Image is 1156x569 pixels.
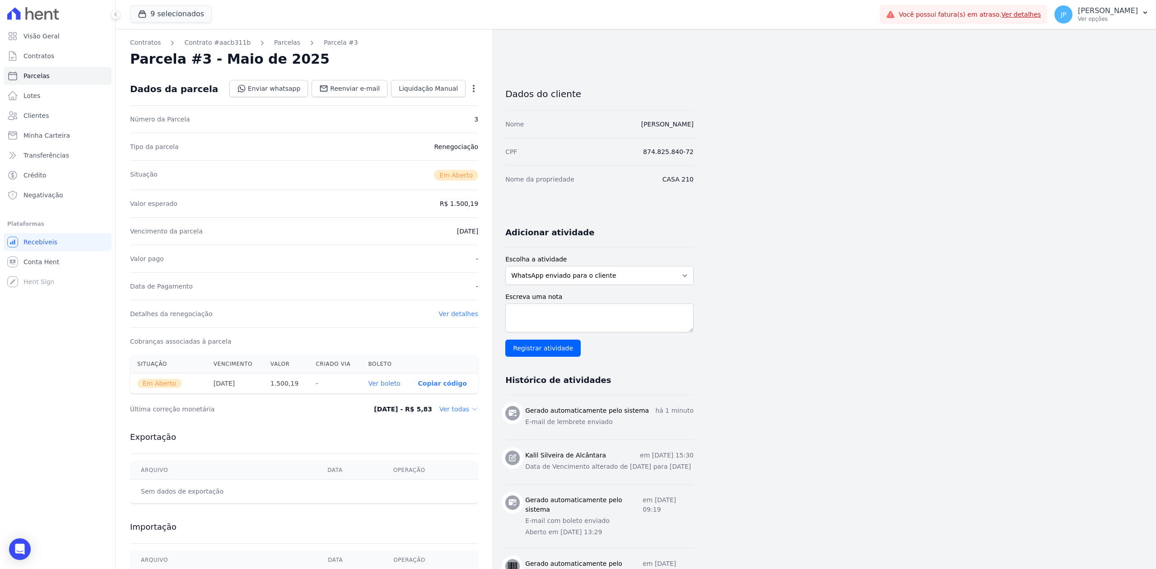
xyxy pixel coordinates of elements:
dt: Cobranças associadas à parcela [130,337,231,346]
span: Contratos [23,51,54,61]
td: Sem dados de exportação [130,480,317,504]
span: Reenviar e-mail [330,84,380,93]
a: Transferências [4,146,112,164]
p: E-mail de lembrete enviado [525,417,694,427]
span: Transferências [23,151,69,160]
h3: Exportação [130,432,478,443]
dt: Nome da propriedade [505,175,574,184]
input: Registrar atividade [505,340,581,357]
h3: Gerado automaticamente pelo sistema [525,495,643,514]
button: 9 selecionados [130,5,212,23]
a: Conta Hent [4,253,112,271]
span: Lotes [23,91,41,100]
a: Enviar whatsapp [229,80,308,97]
dt: Valor pago [130,254,164,263]
dt: Número da Parcela [130,115,190,124]
dd: [DATE] - R$ 5,83 [374,405,432,414]
a: Parcelas [274,38,300,47]
span: Clientes [23,111,49,120]
button: JP [PERSON_NAME] Ver opções [1047,2,1156,27]
a: Ver detalhes [439,310,479,317]
dd: - [476,254,478,263]
h3: Histórico de atividades [505,375,611,386]
h2: Parcela #3 - Maio de 2025 [130,51,330,67]
div: Open Intercom Messenger [9,538,31,560]
dt: Tipo da parcela [130,142,179,151]
h3: Importação [130,522,478,532]
a: [PERSON_NAME] [641,121,694,128]
p: em [DATE] 09:19 [643,495,694,514]
div: Plataformas [7,219,108,229]
dt: Detalhes da renegociação [130,309,213,318]
dt: Situação [130,170,158,181]
th: Operação [382,461,478,480]
th: [DATE] [206,373,263,394]
a: Ver detalhes [1002,11,1041,18]
span: Recebíveis [23,238,57,247]
dd: CASA 210 [662,175,694,184]
span: Negativação [23,191,63,200]
h3: Gerado automaticamente pelo sistema [525,406,649,415]
span: Você possui fatura(s) em atraso. [899,10,1041,19]
a: Visão Geral [4,27,112,45]
th: Data [317,461,382,480]
button: Copiar código [418,380,467,387]
th: - [308,373,361,394]
h3: Kalil Silveira de Alcântara [525,451,606,460]
dt: Nome [505,120,524,129]
a: Contratos [130,38,161,47]
dd: - [476,282,478,291]
dd: R$ 1.500,19 [440,199,478,208]
span: Conta Hent [23,257,59,266]
p: em [DATE] 15:30 [640,451,694,460]
dd: 3 [474,115,478,124]
a: Recebíveis [4,233,112,251]
a: Parcela #3 [324,38,358,47]
th: Arquivo [130,461,317,480]
dd: Renegociação [434,142,478,151]
dt: Última correção monetária [130,405,336,414]
h3: Dados do cliente [505,89,694,99]
a: Ver boleto [368,380,400,387]
dd: [DATE] [457,227,478,236]
a: Clientes [4,107,112,125]
th: Vencimento [206,355,263,373]
a: Contrato #aacb311b [184,38,251,47]
dt: CPF [505,147,517,156]
a: Minha Carteira [4,126,112,145]
span: Em Aberto [434,170,478,181]
span: Minha Carteira [23,131,70,140]
p: E-mail com boleto enviado [525,516,694,526]
a: Parcelas [4,67,112,85]
th: Boleto [361,355,410,373]
p: há 1 minuto [655,406,694,415]
a: Contratos [4,47,112,65]
p: Aberto em [DATE] 13:29 [525,527,694,537]
dd: 874.825.840-72 [643,147,694,156]
h3: Adicionar atividade [505,227,594,238]
span: Crédito [23,171,47,180]
dt: Data de Pagamento [130,282,193,291]
span: Liquidação Manual [399,84,458,93]
span: Em Aberto [137,379,182,388]
a: Crédito [4,166,112,184]
th: 1.500,19 [263,373,309,394]
th: Situação [130,355,206,373]
span: Parcelas [23,71,50,80]
dt: Vencimento da parcela [130,227,203,236]
label: Escolha a atividade [505,255,694,264]
th: Valor [263,355,309,373]
a: Lotes [4,87,112,105]
nav: Breadcrumb [130,38,478,47]
dd: Ver todas [439,405,478,414]
dt: Valor esperado [130,199,177,208]
span: JP [1061,11,1067,18]
div: Dados da parcela [130,84,218,94]
p: Data de Vencimento alterado de [DATE] para [DATE] [525,462,694,471]
label: Escreva uma nota [505,292,694,302]
a: Liquidação Manual [391,80,466,97]
p: Ver opções [1078,15,1138,23]
a: Reenviar e-mail [312,80,387,97]
span: Visão Geral [23,32,60,41]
